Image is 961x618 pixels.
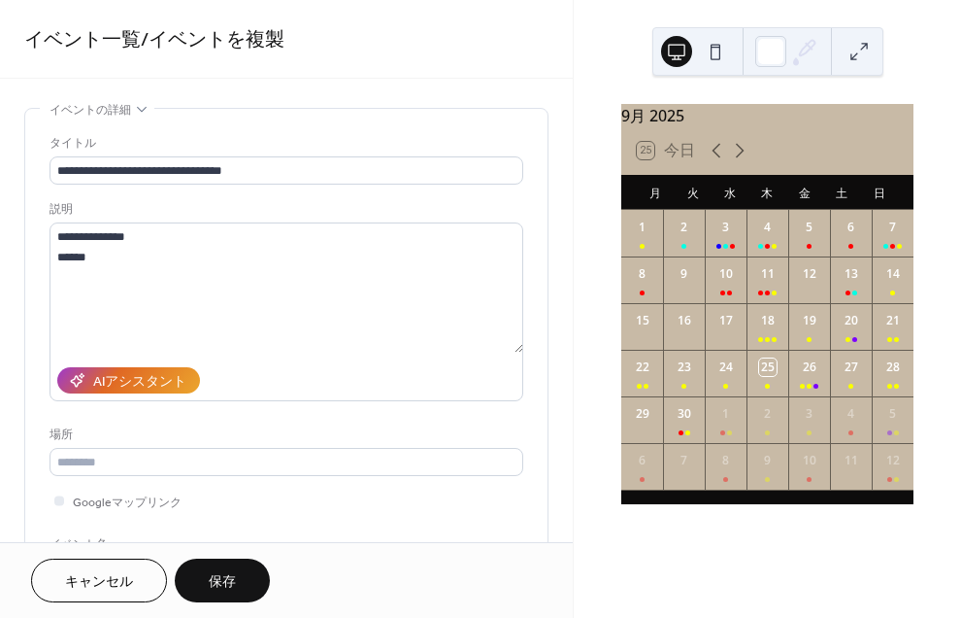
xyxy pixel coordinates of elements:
div: 27 [843,359,860,376]
div: 日 [861,175,898,210]
div: 17 [717,312,735,329]
div: 4 [759,219,777,236]
div: 6 [843,219,860,236]
div: 9月 2025 [621,104,913,127]
div: 22 [634,359,651,376]
div: 26 [801,359,818,376]
div: 9 [759,452,777,469]
div: イベント色 [50,534,195,555]
div: 14 [884,265,902,283]
div: 3 [801,405,818,423]
div: 2 [676,219,693,236]
div: 19 [801,312,818,329]
span: キャンセル [65,572,133,593]
div: 7 [676,452,693,469]
div: 9 [676,265,693,283]
div: 28 [884,359,902,376]
div: AIアシスタント [93,372,186,393]
div: 8 [717,452,735,469]
div: 8 [634,265,651,283]
button: AIアシスタント [57,367,200,394]
span: Googleマップリンク [73,493,182,513]
div: 7 [884,219,902,236]
div: 説明 [50,199,519,220]
div: 11 [843,452,860,469]
div: タイトル [50,133,519,154]
div: 13 [843,265,860,283]
div: 10 [801,452,818,469]
div: 23 [676,359,693,376]
a: イベント一覧 [24,21,141,59]
div: 1 [634,219,651,236]
div: 21 [884,312,902,329]
div: 12 [801,265,818,283]
div: 1 [717,405,735,423]
span: / イベントを複製 [141,21,284,59]
div: 20 [843,312,860,329]
div: 15 [634,312,651,329]
div: 木 [748,175,785,210]
button: 保存 [175,559,270,602]
span: 保存 [209,572,236,593]
div: 10 [717,265,735,283]
div: 火 [674,175,711,210]
div: 16 [676,312,693,329]
div: 2 [759,405,777,423]
div: 24 [717,359,735,376]
div: 場所 [50,425,519,445]
div: 4 [843,405,860,423]
div: 25 [759,359,777,376]
button: キャンセル [31,559,167,602]
span: イベントの詳細 [50,100,131,120]
div: 12 [884,452,902,469]
div: 金 [786,175,823,210]
div: 18 [759,312,777,329]
div: 5 [884,405,902,423]
div: 3 [717,219,735,236]
div: 30 [676,405,693,423]
div: 29 [634,405,651,423]
div: 土 [823,175,860,210]
div: 水 [712,175,748,210]
div: 5 [801,219,818,236]
div: 11 [759,265,777,283]
div: 6 [634,452,651,469]
div: 月 [637,175,674,210]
